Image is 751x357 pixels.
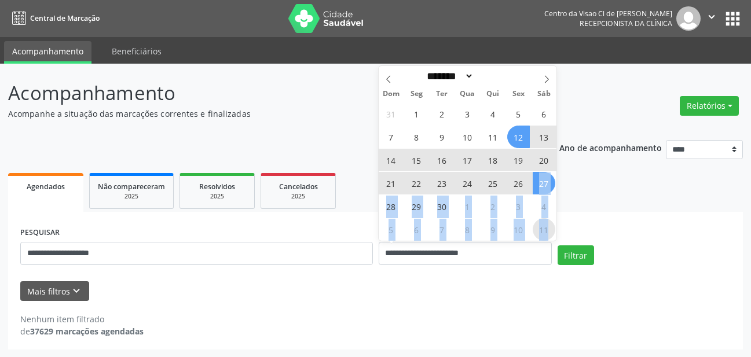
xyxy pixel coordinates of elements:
span: Não compareceram [98,182,165,192]
span: Dom [379,90,404,98]
span: Setembro 27, 2025 [533,172,555,194]
span: Setembro 12, 2025 [507,126,530,148]
span: Outubro 10, 2025 [507,218,530,241]
span: Setembro 16, 2025 [431,149,453,171]
div: Nenhum item filtrado [20,313,144,325]
i:  [705,10,718,23]
span: Setembro 11, 2025 [482,126,504,148]
span: Outubro 3, 2025 [507,195,530,218]
span: Sex [505,90,531,98]
span: Setembro 22, 2025 [405,172,428,194]
button: Relatórios [680,96,739,116]
span: Setembro 4, 2025 [482,102,504,125]
span: Outubro 7, 2025 [431,218,453,241]
div: 2025 [188,192,246,201]
span: Setembro 29, 2025 [405,195,428,218]
div: Centro da Visao Cl de [PERSON_NAME] [544,9,672,19]
span: Qui [480,90,505,98]
button: Mais filtroskeyboard_arrow_down [20,281,89,301]
input: Year [474,70,512,82]
span: Central de Marcação [30,13,100,23]
select: Month [423,70,474,82]
span: Setembro 13, 2025 [533,126,555,148]
div: 2025 [269,192,327,201]
strong: 37629 marcações agendadas [30,326,144,337]
div: 2025 [98,192,165,201]
span: Outubro 5, 2025 [380,218,402,241]
span: Setembro 26, 2025 [507,172,530,194]
img: img [676,6,701,31]
span: Qua [455,90,480,98]
span: Outubro 4, 2025 [533,195,555,218]
span: Setembro 6, 2025 [533,102,555,125]
span: Setembro 8, 2025 [405,126,428,148]
span: Setembro 15, 2025 [405,149,428,171]
i: keyboard_arrow_down [70,285,83,297]
span: Setembro 9, 2025 [431,126,453,148]
span: Setembro 19, 2025 [507,149,530,171]
a: Beneficiários [104,41,170,61]
span: Setembro 20, 2025 [533,149,555,171]
span: Outubro 8, 2025 [456,218,479,241]
span: Seg [404,90,429,98]
span: Agosto 31, 2025 [380,102,402,125]
span: Ter [429,90,455,98]
span: Outubro 2, 2025 [482,195,504,218]
span: Setembro 21, 2025 [380,172,402,194]
span: Setembro 1, 2025 [405,102,428,125]
button:  [701,6,723,31]
span: Setembro 28, 2025 [380,195,402,218]
span: Sáb [531,90,556,98]
span: Resolvidos [199,182,235,192]
span: Setembro 24, 2025 [456,172,479,194]
span: Outubro 9, 2025 [482,218,504,241]
span: Agendados [27,182,65,192]
a: Central de Marcação [8,9,100,28]
p: Acompanhamento [8,79,522,108]
span: Setembro 10, 2025 [456,126,479,148]
span: Setembro 7, 2025 [380,126,402,148]
span: Setembro 17, 2025 [456,149,479,171]
span: Setembro 18, 2025 [482,149,504,171]
button: Filtrar [558,245,594,265]
span: Setembro 30, 2025 [431,195,453,218]
span: Setembro 3, 2025 [456,102,479,125]
span: Recepcionista da clínica [580,19,672,28]
span: Cancelados [279,182,318,192]
span: Setembro 23, 2025 [431,172,453,194]
span: Setembro 14, 2025 [380,149,402,171]
span: Setembro 2, 2025 [431,102,453,125]
p: Ano de acompanhamento [559,140,662,154]
span: Outubro 11, 2025 [533,218,555,241]
span: Setembro 25, 2025 [482,172,504,194]
span: Outubro 6, 2025 [405,218,428,241]
span: Outubro 1, 2025 [456,195,479,218]
button: apps [723,9,743,29]
span: Setembro 5, 2025 [507,102,530,125]
a: Acompanhamento [4,41,91,64]
p: Acompanhe a situação das marcações correntes e finalizadas [8,108,522,120]
div: de [20,325,144,337]
label: PESQUISAR [20,224,60,242]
